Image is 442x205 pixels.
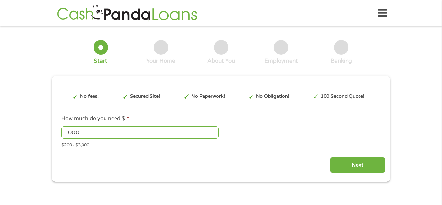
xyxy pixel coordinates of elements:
[191,93,225,100] p: No Paperwork!
[61,140,381,149] div: $200 - $3,000
[80,93,99,100] p: No fees!
[94,57,107,64] div: Start
[55,4,199,22] img: GetLoanNow Logo
[61,115,129,122] label: How much do you need $
[331,57,352,64] div: Banking
[321,93,364,100] p: 100 Second Quote!
[146,57,175,64] div: Your Home
[330,157,385,173] input: Next
[264,57,298,64] div: Employment
[130,93,160,100] p: Secured Site!
[256,93,289,100] p: No Obligation!
[207,57,235,64] div: About You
